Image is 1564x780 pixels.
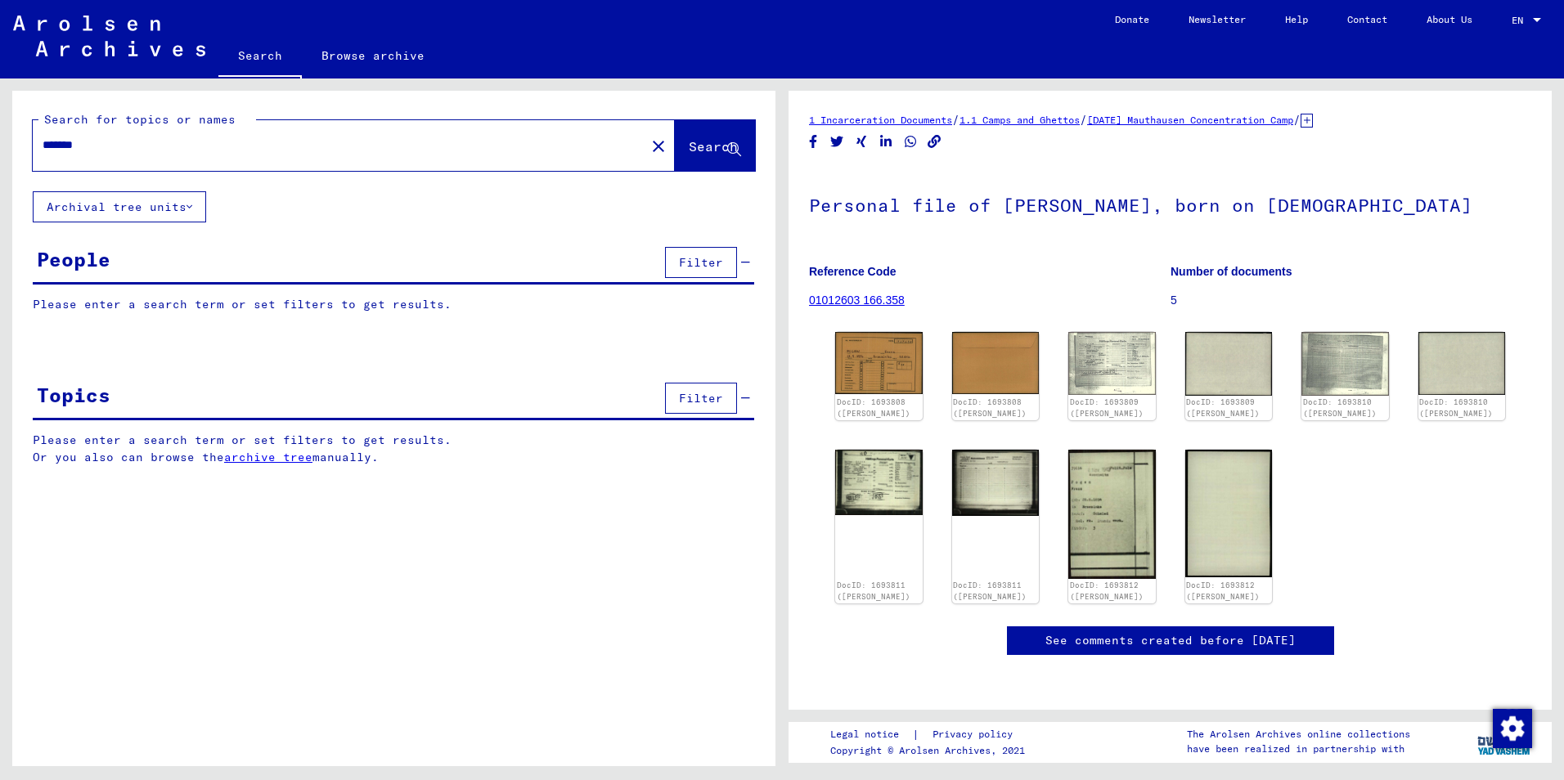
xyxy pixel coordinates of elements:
[952,450,1040,517] img: 002.jpg
[1070,397,1144,418] a: DocID: 1693809 ([PERSON_NAME])
[1068,450,1156,579] img: 001.jpg
[1418,332,1506,395] img: 002.jpg
[1419,397,1493,418] a: DocID: 1693810 ([PERSON_NAME])
[878,132,895,152] button: Share on LinkedIn
[837,581,910,601] a: DocID: 1693811 ([PERSON_NAME])
[44,112,236,127] mat-label: Search for topics or names
[1045,632,1296,649] a: See comments created before [DATE]
[1301,332,1389,395] img: 001.jpg
[37,244,110,274] div: People
[1087,114,1293,126] a: [DATE] Mauthausen Concentration Camp
[829,132,846,152] button: Share on Twitter
[665,247,737,278] button: Filter
[1303,397,1377,418] a: DocID: 1693810 ([PERSON_NAME])
[1070,581,1144,601] a: DocID: 1693812 ([PERSON_NAME])
[837,397,910,418] a: DocID: 1693808 ([PERSON_NAME])
[689,138,738,155] span: Search
[1187,742,1410,756] p: have been realized in partnership with
[835,332,923,394] img: 001.jpg
[1186,581,1260,601] a: DocID: 1693812 ([PERSON_NAME])
[853,132,870,152] button: Share on Xing
[302,36,444,75] a: Browse archive
[675,120,755,171] button: Search
[952,332,1040,394] img: 002.jpg
[919,726,1032,743] a: Privacy policy
[1171,292,1531,309] p: 5
[679,255,723,270] span: Filter
[952,112,960,127] span: /
[830,726,1032,743] div: |
[1493,709,1532,748] img: Change consent
[835,450,923,515] img: 001.jpg
[679,391,723,406] span: Filter
[830,743,1032,758] p: Copyright © Arolsen Archives, 2021
[953,581,1027,601] a: DocID: 1693811 ([PERSON_NAME])
[642,129,675,162] button: Clear
[33,191,206,222] button: Archival tree units
[1187,727,1410,742] p: The Arolsen Archives online collections
[809,114,952,126] a: 1 Incarceration Documents
[665,383,737,414] button: Filter
[1185,332,1273,395] img: 002.jpg
[33,432,755,466] p: Please enter a search term or set filters to get results. Or you also can browse the manually.
[809,294,905,307] a: 01012603 166.358
[953,397,1027,418] a: DocID: 1693808 ([PERSON_NAME])
[960,114,1080,126] a: 1.1 Camps and Ghettos
[1293,112,1301,127] span: /
[1080,112,1087,127] span: /
[37,380,110,410] div: Topics
[809,265,897,278] b: Reference Code
[805,132,822,152] button: Share on Facebook
[1512,15,1530,26] span: EN
[224,450,312,464] a: archive tree
[1474,721,1535,762] img: yv_logo.png
[1186,397,1260,418] a: DocID: 1693809 ([PERSON_NAME])
[13,16,205,56] img: Arolsen_neg.svg
[1068,332,1156,395] img: 001.jpg
[809,168,1531,240] h1: Personal file of [PERSON_NAME], born on [DEMOGRAPHIC_DATA]
[33,296,754,313] p: Please enter a search term or set filters to get results.
[830,726,912,743] a: Legal notice
[926,132,943,152] button: Copy link
[649,137,668,156] mat-icon: close
[218,36,302,78] a: Search
[902,132,919,152] button: Share on WhatsApp
[1185,450,1273,577] img: 002.jpg
[1171,265,1292,278] b: Number of documents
